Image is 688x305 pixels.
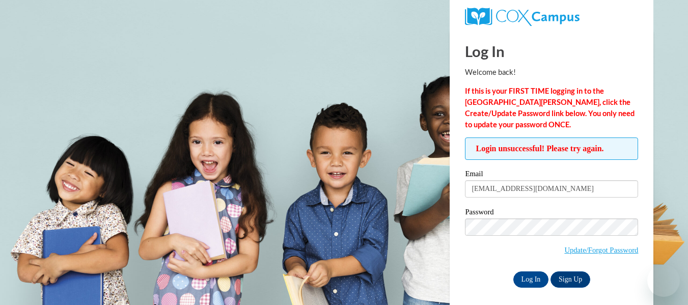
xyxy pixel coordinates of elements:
[551,271,590,288] a: Sign Up
[465,67,638,78] p: Welcome back!
[465,8,579,26] img: COX Campus
[465,8,638,26] a: COX Campus
[465,137,638,160] span: Login unsuccessful! Please try again.
[465,41,638,62] h1: Log In
[564,246,638,254] a: Update/Forgot Password
[465,208,638,218] label: Password
[513,271,549,288] input: Log In
[465,87,635,129] strong: If this is your FIRST TIME logging in to the [GEOGRAPHIC_DATA][PERSON_NAME], click the Create/Upd...
[465,170,638,180] label: Email
[647,264,680,297] iframe: Button to launch messaging window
